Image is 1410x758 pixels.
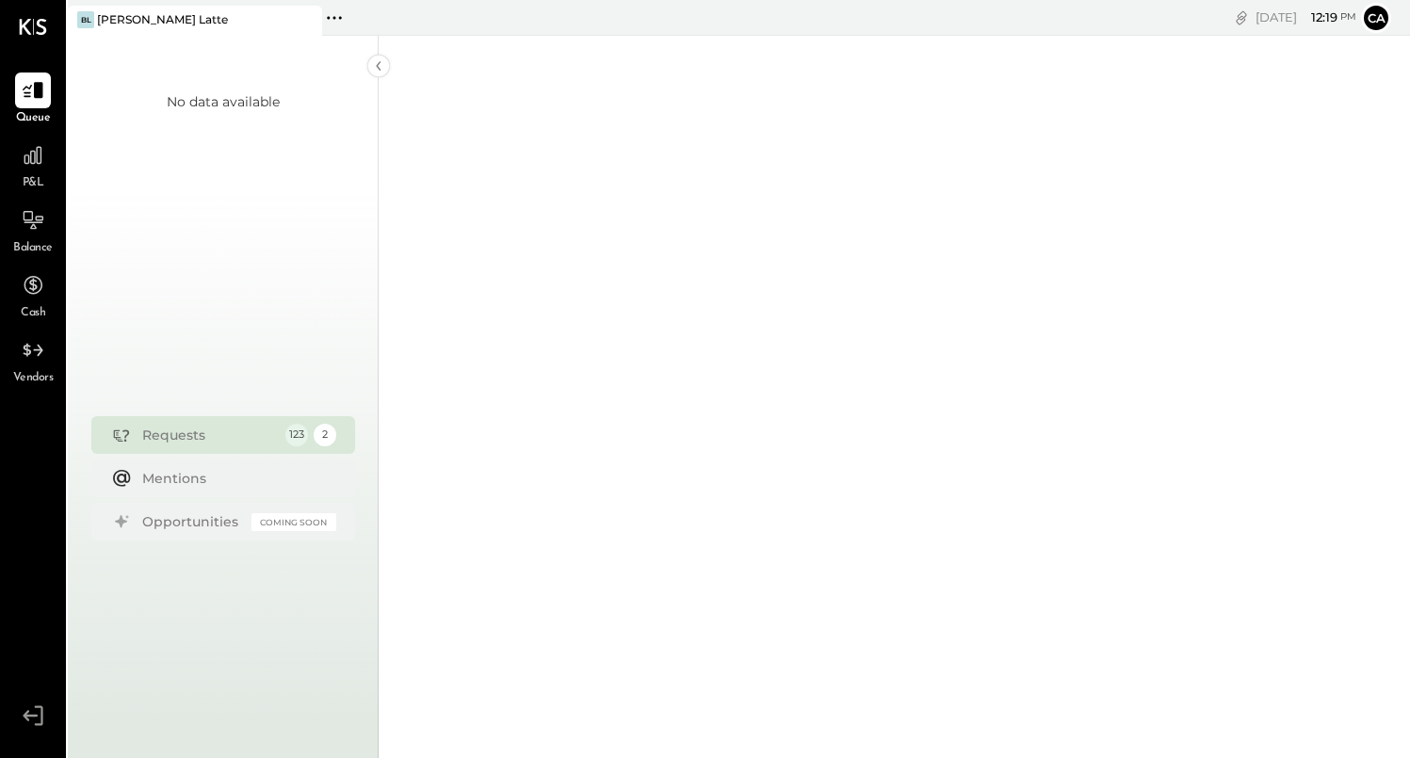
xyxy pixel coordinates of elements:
a: Cash [1,267,65,322]
div: 2 [314,424,336,446]
span: Cash [21,305,45,322]
div: copy link [1232,8,1251,27]
a: Queue [1,73,65,127]
a: P&L [1,137,65,192]
button: Ca [1361,3,1391,33]
div: Requests [142,426,276,444]
span: P&L [23,175,44,192]
div: Coming Soon [251,513,336,531]
div: [DATE] [1256,8,1356,26]
div: No data available [167,92,280,111]
div: Opportunities [142,512,242,531]
span: Vendors [13,370,54,387]
a: Balance [1,202,65,257]
span: Balance [13,240,53,257]
div: BL [77,11,94,28]
a: Vendors [1,332,65,387]
div: 123 [285,424,308,446]
div: [PERSON_NAME] Latte [97,11,228,27]
span: Queue [16,110,51,127]
div: Mentions [142,469,327,488]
